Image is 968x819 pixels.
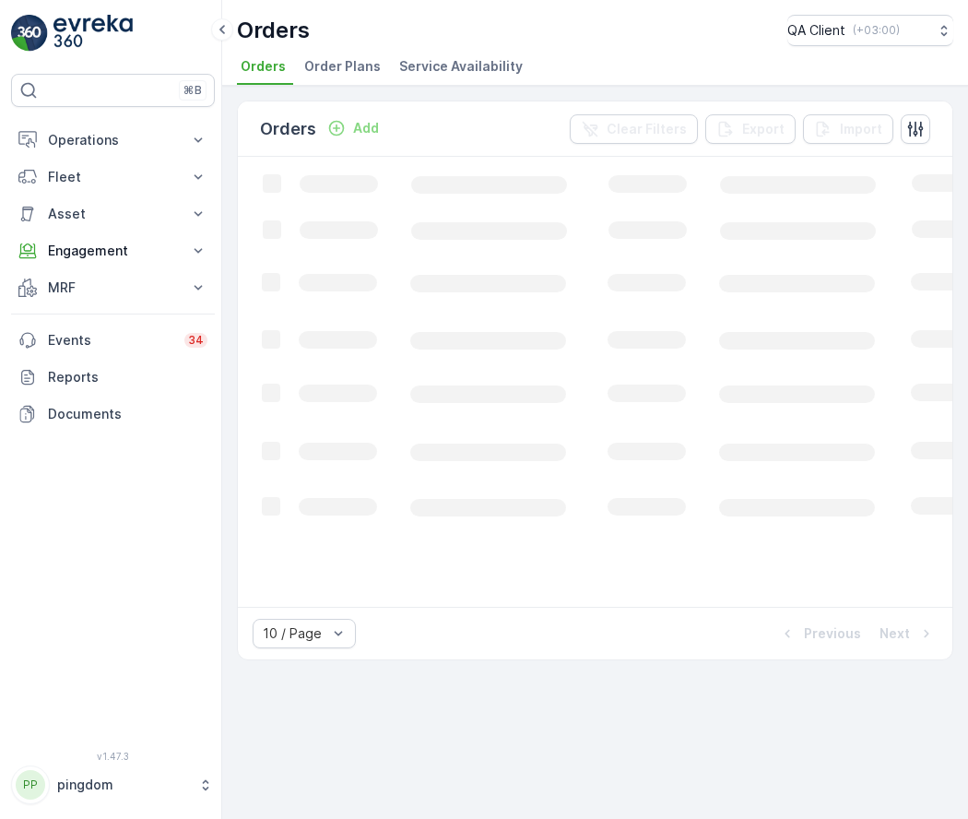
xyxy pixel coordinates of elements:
[183,83,202,98] p: ⌘B
[241,57,286,76] span: Orders
[840,120,882,138] p: Import
[53,15,133,52] img: logo_light-DOdMpM7g.png
[11,751,215,762] span: v 1.47.3
[787,15,953,46] button: QA Client(+03:00)
[11,322,215,359] a: Events34
[48,368,207,386] p: Reports
[11,122,215,159] button: Operations
[48,131,178,149] p: Operations
[853,23,900,38] p: ( +03:00 )
[11,15,48,52] img: logo
[11,196,215,232] button: Asset
[48,331,173,350] p: Events
[237,16,310,45] p: Orders
[48,205,178,223] p: Asset
[804,624,861,643] p: Previous
[57,776,189,794] p: pingdom
[787,21,845,40] p: QA Client
[878,623,938,645] button: Next
[11,159,215,196] button: Fleet
[11,359,215,396] a: Reports
[705,114,796,144] button: Export
[776,623,863,645] button: Previous
[742,120,785,138] p: Export
[11,232,215,269] button: Engagement
[16,770,45,800] div: PP
[11,396,215,433] a: Documents
[48,279,178,297] p: MRF
[48,168,178,186] p: Fleet
[607,120,687,138] p: Clear Filters
[188,333,204,348] p: 34
[260,116,316,142] p: Orders
[570,114,698,144] button: Clear Filters
[11,766,215,804] button: PPpingdom
[320,117,386,139] button: Add
[48,242,178,260] p: Engagement
[48,405,207,423] p: Documents
[353,119,379,137] p: Add
[399,57,523,76] span: Service Availability
[879,624,910,643] p: Next
[803,114,893,144] button: Import
[11,269,215,306] button: MRF
[304,57,381,76] span: Order Plans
